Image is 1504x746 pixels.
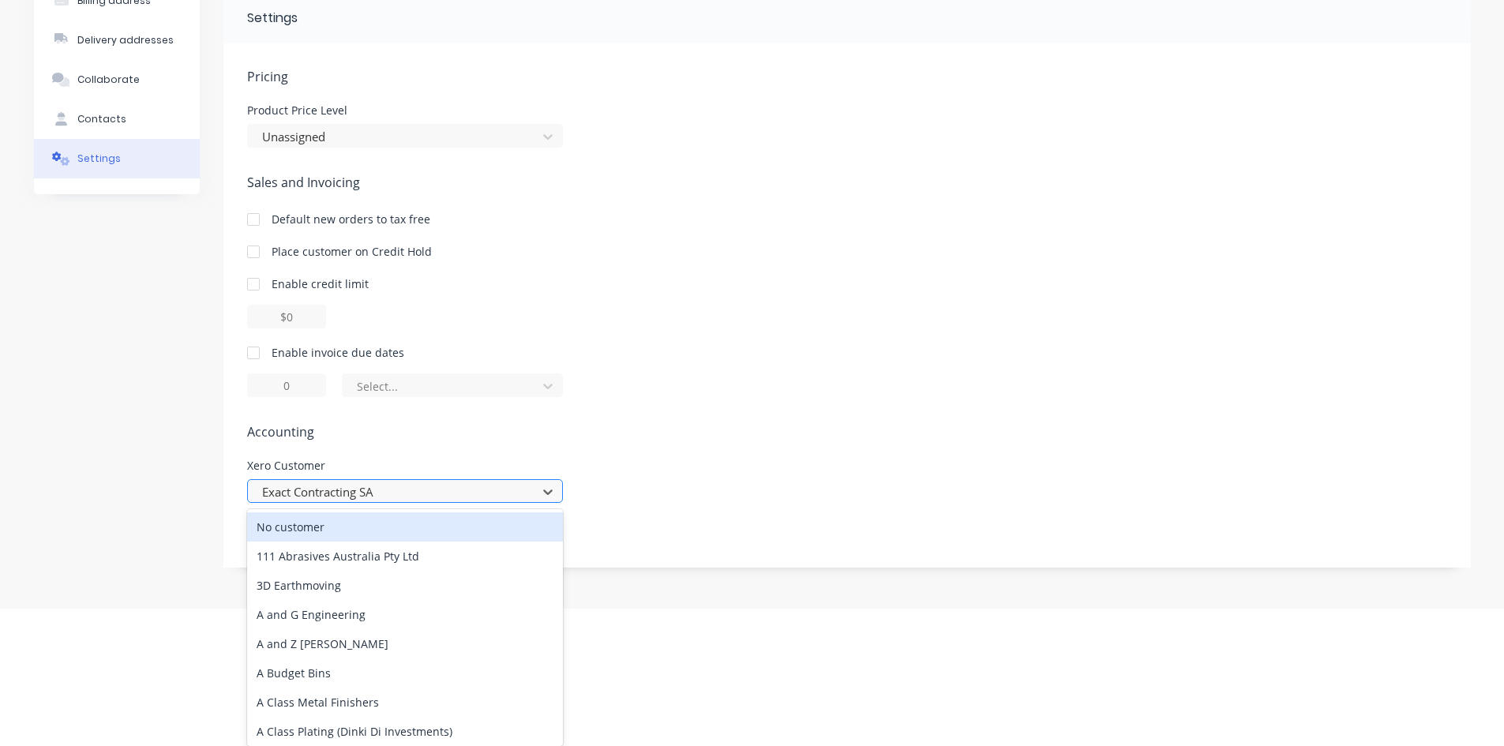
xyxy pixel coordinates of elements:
div: A Class Metal Finishers [247,688,563,717]
button: Contacts [34,99,200,139]
div: Collaborate [77,73,140,87]
div: Xero Customer [247,460,563,471]
div: No customer [247,512,563,542]
div: Settings [77,152,121,166]
div: Default new orders to tax free [272,211,430,227]
span: Sales and Invoicing [247,173,1447,192]
div: Settings [247,9,298,28]
div: A Class Plating (Dinki Di Investments) [247,717,563,746]
div: Delivery addresses [77,33,174,47]
div: Select... [357,378,527,395]
div: Place customer on Credit Hold [272,243,432,260]
button: Settings [34,139,200,178]
div: Contacts [77,112,126,126]
div: A Budget Bins [247,658,563,688]
input: 0 [247,373,326,397]
button: Delivery addresses [34,21,200,60]
span: Pricing [247,67,1447,86]
div: Enable invoice due dates [272,344,404,361]
button: Collaborate [34,60,200,99]
div: 3D Earthmoving [247,571,563,600]
div: A and G Engineering [247,600,563,629]
div: 111 Abrasives Australia Pty Ltd [247,542,563,571]
input: $0 [247,305,326,328]
div: A and Z [PERSON_NAME] [247,629,563,658]
span: Accounting [247,422,1447,441]
div: Enable credit limit [272,276,369,292]
div: Product Price Level [247,105,563,116]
